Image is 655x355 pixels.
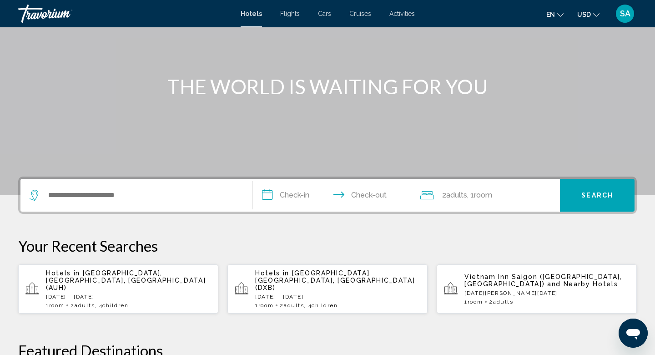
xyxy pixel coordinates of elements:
[280,10,300,17] a: Flights
[619,319,648,348] iframe: Кнопка запуска окна обмена сообщениями
[255,269,415,291] span: [GEOGRAPHIC_DATA], [GEOGRAPHIC_DATA], [GEOGRAPHIC_DATA] (DXB)
[46,302,64,309] span: 1
[389,10,415,17] a: Activities
[411,179,560,212] button: Travelers: 2 adults, 0 children
[464,299,483,305] span: 1
[18,264,218,314] button: Hotels in [GEOGRAPHIC_DATA], [GEOGRAPHIC_DATA], [GEOGRAPHIC_DATA] (AUH)[DATE] - [DATE]1Room2Adult...
[71,302,95,309] span: 2
[446,191,467,199] span: Adults
[442,189,467,202] span: 2
[255,269,289,277] span: Hotels in
[547,280,618,288] span: and Nearby Hotels
[312,302,338,309] span: Children
[258,302,274,309] span: Room
[253,179,411,212] button: Check in and out dates
[493,299,513,305] span: Adults
[75,302,95,309] span: Adults
[546,8,564,21] button: Change language
[255,302,273,309] span: 1
[318,10,331,17] a: Cars
[227,264,428,314] button: Hotels in [GEOGRAPHIC_DATA], [GEOGRAPHIC_DATA], [GEOGRAPHIC_DATA] (DXB)[DATE] - [DATE]1Room2Adult...
[581,192,613,199] span: Search
[613,4,637,23] button: User Menu
[49,302,65,309] span: Room
[467,189,492,202] span: , 1
[255,294,420,300] p: [DATE] - [DATE]
[304,302,338,309] span: , 4
[20,179,635,212] div: Search widget
[284,302,304,309] span: Adults
[18,237,637,255] p: Your Recent Searches
[46,269,80,277] span: Hotels in
[546,11,555,18] span: en
[349,10,371,17] a: Cruises
[437,264,637,314] button: Vietnam Inn Saigon ([GEOGRAPHIC_DATA], [GEOGRAPHIC_DATA]) and Nearby Hotels[DATE][PERSON_NAME][DA...
[468,299,483,305] span: Room
[280,302,304,309] span: 2
[102,302,128,309] span: Children
[464,273,622,288] span: Vietnam Inn Saigon ([GEOGRAPHIC_DATA], [GEOGRAPHIC_DATA])
[620,9,630,18] span: SA
[464,290,630,296] p: [DATE][PERSON_NAME][DATE]
[46,294,211,300] p: [DATE] - [DATE]
[18,5,232,23] a: Travorium
[577,8,600,21] button: Change currency
[241,10,262,17] a: Hotels
[560,179,635,212] button: Search
[489,299,513,305] span: 2
[46,269,206,291] span: [GEOGRAPHIC_DATA], [GEOGRAPHIC_DATA], [GEOGRAPHIC_DATA] (AUH)
[577,11,591,18] span: USD
[157,75,498,98] h1: THE WORLD IS WAITING FOR YOU
[474,191,492,199] span: Room
[95,302,129,309] span: , 4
